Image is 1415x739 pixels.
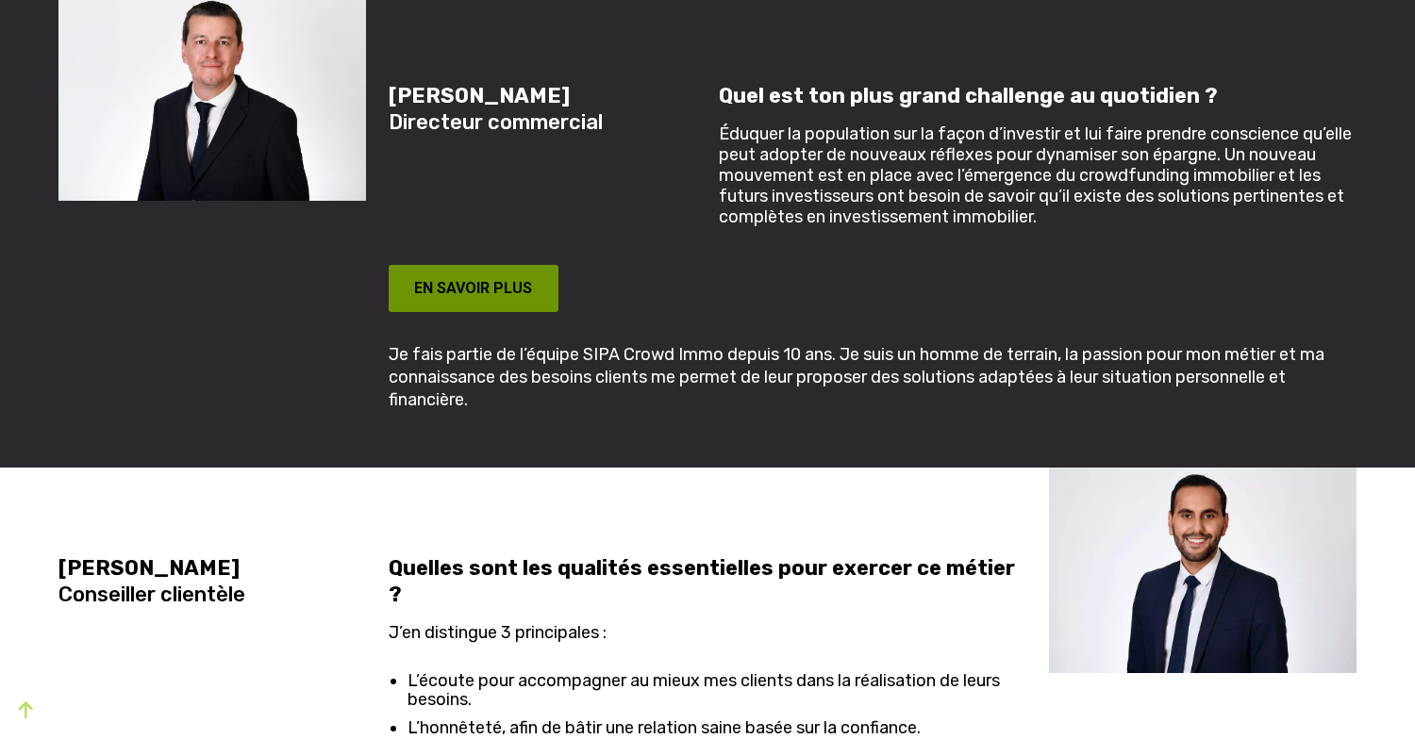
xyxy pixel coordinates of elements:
strong: [PERSON_NAME] [389,83,570,108]
h5: Directeur commercial [389,83,696,136]
button: EN SAVOIR PLUS [389,265,558,312]
img: Team [1049,468,1357,673]
div: Widget de chat [1321,649,1415,739]
p: J’en distingue 3 principales : [389,622,1026,643]
li: L’écoute pour accompagner au mieux mes clients dans la réalisation de leurs besoins. [408,671,1026,709]
h5: Conseiller clientèle [58,555,366,608]
p: Éduquer la population sur la façon d’investir et lui faire prendre conscience qu’elle peut adopte... [719,123,1357,227]
iframe: Chat Widget [1321,649,1415,739]
strong: Quelles sont les qualités essentielles pour exercer ce métier ? [389,555,1015,607]
strong: [PERSON_NAME] [58,555,240,581]
p: Je fais partie de l’équipe SIPA Crowd Immo depuis 10 ans. Je suis un homme de terrain, la passion... [389,343,1357,411]
li: L’honnêteté, afin de bâtir une relation saine basée sur la confiance. [408,718,1026,737]
strong: Quel est ton plus grand challenge au quotidien ? [719,83,1218,108]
